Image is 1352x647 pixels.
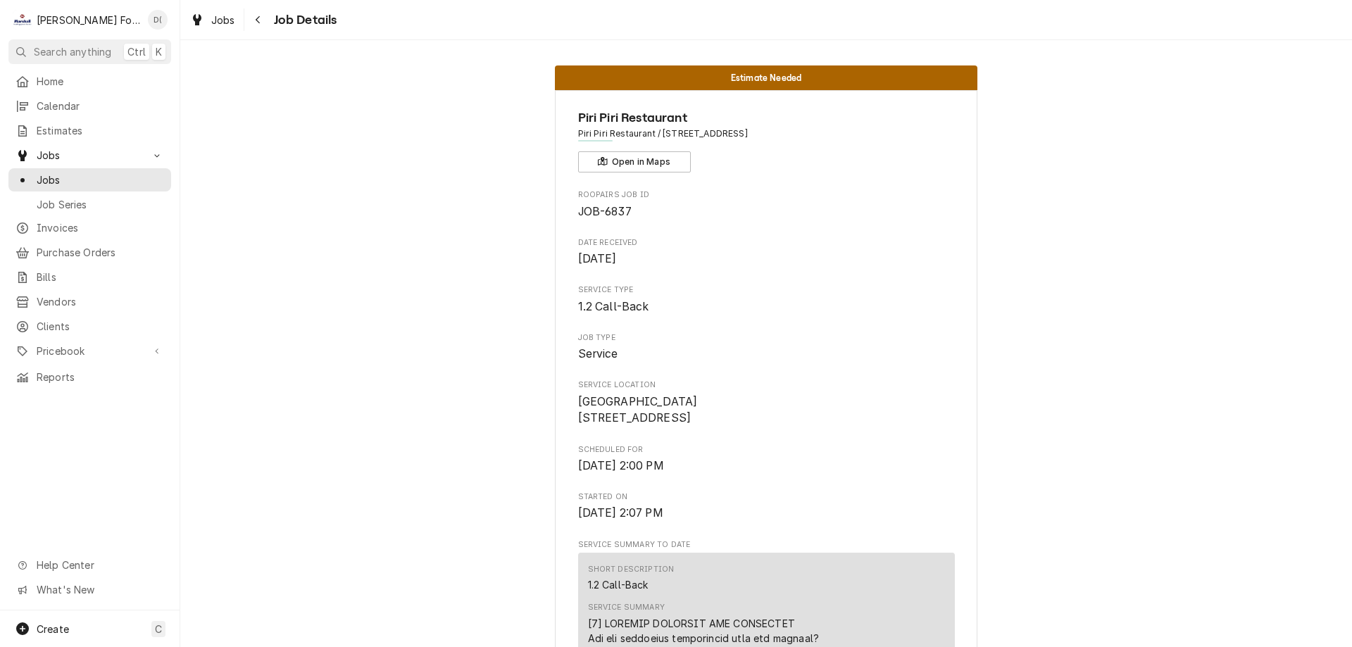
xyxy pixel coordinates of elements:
[37,197,164,212] span: Job Series
[37,13,140,27] div: [PERSON_NAME] Food Equipment Service
[578,539,955,551] span: Service Summary To Date
[578,127,955,140] span: Address
[8,365,171,389] a: Reports
[578,251,955,268] span: Date Received
[578,491,955,503] span: Started On
[37,623,69,635] span: Create
[37,319,164,334] span: Clients
[37,123,164,138] span: Estimates
[578,379,955,427] div: Service Location
[578,379,955,391] span: Service Location
[578,300,649,313] span: 1.2 Call-Back
[555,65,977,90] div: Status
[578,284,955,315] div: Service Type
[8,144,171,167] a: Go to Jobs
[8,339,171,363] a: Go to Pricebook
[8,241,171,264] a: Purchase Orders
[588,577,649,592] div: 1.2 Call-Back
[8,70,171,93] a: Home
[8,94,171,118] a: Calendar
[8,168,171,191] a: Jobs
[155,622,162,636] span: C
[37,148,143,163] span: Jobs
[578,299,955,315] span: Service Type
[148,10,168,30] div: D(
[578,394,955,427] span: Service Location
[37,294,164,309] span: Vendors
[211,13,235,27] span: Jobs
[578,444,955,456] span: Scheduled For
[13,10,32,30] div: Marshall Food Equipment Service's Avatar
[8,216,171,239] a: Invoices
[578,108,955,127] span: Name
[37,582,163,597] span: What's New
[8,39,171,64] button: Search anythingCtrlK
[578,237,955,249] span: Date Received
[37,220,164,235] span: Invoices
[588,602,665,613] div: Service Summary
[578,459,664,472] span: [DATE] 2:00 PM
[578,395,698,425] span: [GEOGRAPHIC_DATA] [STREET_ADDRESS]
[578,189,955,201] span: Roopairs Job ID
[37,172,164,187] span: Jobs
[37,370,164,384] span: Reports
[37,558,163,572] span: Help Center
[247,8,270,31] button: Navigate back
[37,74,164,89] span: Home
[578,252,617,265] span: [DATE]
[127,44,146,59] span: Ctrl
[578,506,663,520] span: [DATE] 2:07 PM
[578,108,955,172] div: Client Information
[578,284,955,296] span: Service Type
[578,505,955,522] span: Started On
[8,265,171,289] a: Bills
[578,332,955,363] div: Job Type
[8,578,171,601] a: Go to What's New
[578,151,691,172] button: Open in Maps
[578,203,955,220] span: Roopairs Job ID
[270,11,337,30] span: Job Details
[578,444,955,475] div: Scheduled For
[148,10,168,30] div: Derek Testa (81)'s Avatar
[34,44,111,59] span: Search anything
[578,347,618,360] span: Service
[8,193,171,216] a: Job Series
[578,189,955,220] div: Roopairs Job ID
[731,73,801,82] span: Estimate Needed
[156,44,162,59] span: K
[578,205,632,218] span: JOB-6837
[8,553,171,577] a: Go to Help Center
[37,344,143,358] span: Pricebook
[588,564,675,575] div: Short Description
[8,119,171,142] a: Estimates
[37,99,164,113] span: Calendar
[13,10,32,30] div: M
[37,270,164,284] span: Bills
[578,458,955,475] span: Scheduled For
[578,332,955,344] span: Job Type
[184,8,241,32] a: Jobs
[578,346,955,363] span: Job Type
[8,315,171,338] a: Clients
[37,245,164,260] span: Purchase Orders
[578,237,955,268] div: Date Received
[578,491,955,522] div: Started On
[8,290,171,313] a: Vendors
